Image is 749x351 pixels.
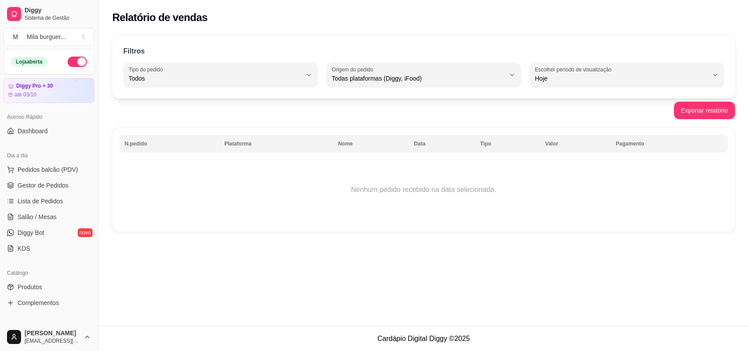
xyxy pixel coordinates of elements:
button: Alterar Status [68,57,87,67]
span: [PERSON_NAME] [25,330,80,337]
th: Nome [333,135,409,152]
span: KDS [18,244,30,253]
button: Exportar relatório [674,102,735,119]
button: Escolher período de visualizaçãoHoje [530,63,724,87]
button: Tipo do pedidoTodos [123,63,318,87]
a: Produtos [4,280,94,294]
span: Todos [129,74,302,83]
th: Pagamento [610,135,728,152]
label: Escolher período de visualização [535,66,614,73]
span: Salão / Mesas [18,213,57,221]
span: [EMAIL_ADDRESS][DOMAIN_NAME] [25,337,80,344]
div: Dia a dia [4,149,94,163]
td: Nenhum pedido recebido na data selecionada. [119,155,728,225]
th: Plataforma [219,135,333,152]
th: Valor [540,135,611,152]
a: Gestor de Pedidos [4,178,94,192]
div: Catálogo [4,266,94,280]
a: Diggy Pro + 30até 03/10 [4,78,94,103]
th: Data [409,135,475,152]
a: Salão / Mesas [4,210,94,224]
label: Origem do pedido [332,66,376,73]
span: Todas plataformas (Diggy, iFood) [332,74,505,83]
div: Acesso Rápido [4,110,94,124]
div: Loja aberta [11,57,47,67]
label: Tipo do pedido [129,66,166,73]
span: Hoje [535,74,708,83]
span: Lista de Pedidos [18,197,63,206]
button: Origem do pedidoTodas plataformas (Diggy, iFood) [326,63,521,87]
h2: Relatório de vendas [112,11,208,25]
span: Complementos [18,298,59,307]
span: Produtos [18,283,42,291]
span: Diggy Bot [18,228,44,237]
span: Sistema de Gestão [25,14,91,21]
a: Dashboard [4,124,94,138]
a: Complementos [4,296,94,310]
button: Select a team [4,28,94,46]
article: Diggy Pro + 30 [16,83,53,89]
a: Lista de Pedidos [4,194,94,208]
p: Filtros [123,46,145,57]
span: Gestor de Pedidos [18,181,68,190]
footer: Cardápio Digital Diggy © 2025 [98,326,749,351]
span: Pedidos balcão (PDV) [18,165,78,174]
span: M [11,32,20,41]
a: Diggy Botnovo [4,226,94,240]
button: Pedidos balcão (PDV) [4,163,94,177]
div: Mila burguer ... [27,32,66,41]
span: Dashboard [18,127,48,135]
th: N.pedido [119,135,219,152]
button: [PERSON_NAME][EMAIL_ADDRESS][DOMAIN_NAME] [4,326,94,347]
a: KDS [4,241,94,255]
article: até 03/10 [14,91,36,98]
span: Diggy [25,7,91,14]
th: Tipo [475,135,540,152]
a: DiggySistema de Gestão [4,4,94,25]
